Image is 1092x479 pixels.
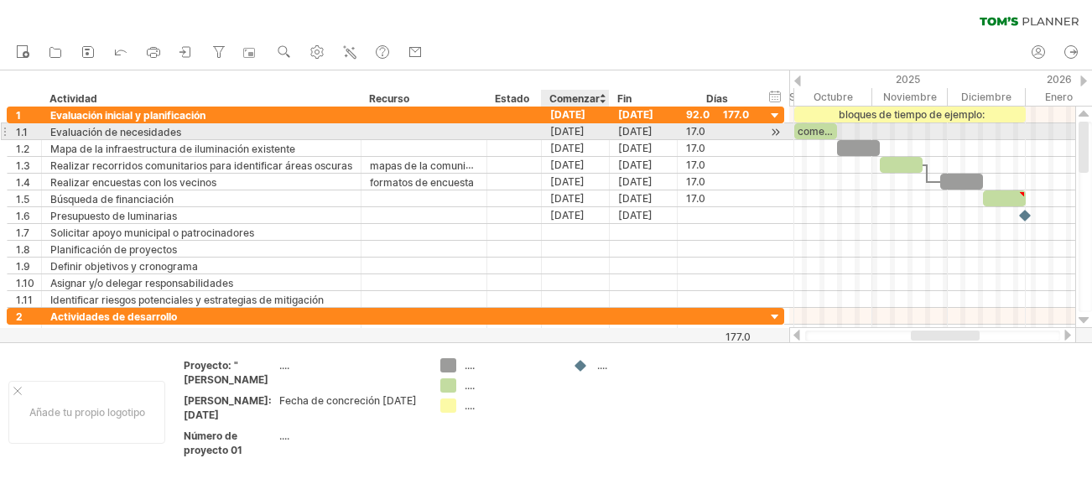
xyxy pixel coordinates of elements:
font: mapas de la comunidad [370,159,485,172]
font: Planificación de proyectos [50,243,177,256]
font: 2 [16,310,23,323]
font: Fecha de concreción [DATE] [279,394,417,407]
div: Noviembre de 2025 [872,88,948,106]
font: 1.11 [16,294,33,306]
font: Realizar encuestas con los vecinos [50,176,216,189]
font: Asignar y/o delegar responsabilidades [50,277,233,289]
font: [DATE] [550,108,585,121]
font: 2.1 [16,327,29,340]
font: 1.3 [16,159,30,172]
font: [DATE] [618,142,653,154]
font: [DATE] [550,209,585,221]
font: Identificar riesgos potenciales y estrategias de mitigación [50,294,324,306]
font: 17.0 [686,192,705,205]
font: Presupuesto de luminarias [50,210,177,222]
font: 1.2 [16,143,29,155]
font: Añade tu propio logotipo [29,406,145,419]
font: .... [597,359,607,372]
font: .... [279,430,289,442]
font: Número de proyecto 01 [184,430,242,456]
font: 1.1 [16,126,28,138]
font: Fin [617,92,632,105]
div: Diciembre de 2025 [948,88,1026,106]
font: [DATE] [618,108,653,121]
font: 92.0 [686,108,710,121]
font: [DATE] [550,142,585,154]
font: Estado [495,92,529,105]
font: Enero [1045,91,1073,103]
font: Compra de material [50,327,146,340]
font: Septiembre [789,91,845,103]
font: Actividad [49,92,97,105]
font: Solicitar apoyo municipal o patrocinadores [50,226,254,239]
font: [DATE] [550,175,585,188]
font: [PERSON_NAME]: [DATE] [184,394,272,421]
font: formatos de encuesta [370,176,474,189]
font: 1.8 [16,243,30,256]
font: 1.5 [16,193,29,206]
font: [DATE] [550,125,585,138]
font: Proyecto: "[PERSON_NAME] [184,359,268,386]
font: Realizar recorridos comunitarios para identificar áreas oscuras [50,159,352,172]
font: .... [465,399,475,412]
font: 1 [16,109,21,122]
font: 177.0 [725,331,751,343]
font: 17.0 [686,175,705,188]
font: comenzar [798,125,846,138]
font: [DATE] [618,175,653,188]
font: Evaluación inicial y planificación [50,109,205,122]
font: [DATE] [618,209,653,221]
font: Noviembre [883,91,937,103]
font: 2025 [896,73,920,86]
font: Comenzar [549,92,600,105]
font: 17.0 [686,159,705,171]
font: .... [465,359,475,372]
font: [DATE] [550,192,585,205]
font: Días [706,92,728,105]
font: .... [279,359,289,372]
font: .... [465,379,475,392]
div: Desplácese hasta la actividad [767,123,783,141]
div: Octubre de 2025 [794,88,872,106]
font: 1.4 [16,176,30,189]
font: Actividades de desarrollo [50,310,177,323]
font: 1.9 [16,260,30,273]
font: [DATE] [618,192,653,205]
font: [DATE] [618,125,653,138]
font: 1.6 [16,210,30,222]
font: Búsqueda de financiación [50,193,174,206]
font: [DATE] [550,159,585,171]
font: 1.10 [16,277,34,289]
font: Octubre [814,91,853,103]
font: 1.7 [16,226,29,239]
font: Evaluación de necesidades [50,126,181,138]
font: 2026 [1047,73,1072,86]
font: Mapa de la infraestructura de iluminación existente [50,143,295,155]
font: Diciembre [961,91,1011,103]
font: Definir objetivos y cronograma [50,260,198,273]
font: 17.0 [686,142,705,154]
font: 17.0 [686,125,705,138]
font: [DATE] [618,159,653,171]
font: bloques de tiempo de ejemplo: [839,108,985,121]
font: Recurso [369,92,409,105]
